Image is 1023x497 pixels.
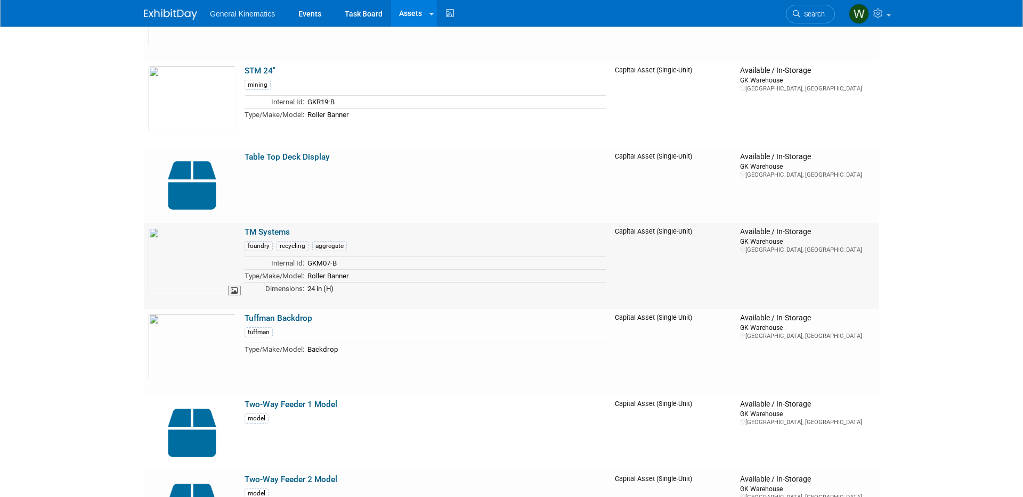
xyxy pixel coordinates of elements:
[144,9,197,20] img: ExhibitDay
[245,413,269,424] div: model
[740,162,875,171] div: GK Warehouse
[740,66,875,76] div: Available / In-Storage
[228,286,241,296] span: View Asset Image
[740,313,875,323] div: Available / In-Storage
[740,475,875,484] div: Available / In-Storage
[245,152,330,162] a: Table Top Deck Display
[740,418,875,426] div: [GEOGRAPHIC_DATA], [GEOGRAPHIC_DATA]
[849,4,869,24] img: Whitney Swanson
[740,323,875,332] div: GK Warehouse
[245,80,271,90] div: mining
[245,241,273,251] div: foundry
[245,327,273,337] div: tuffman
[304,343,606,355] td: Backdrop
[245,108,304,120] td: Type/Make/Model:
[740,152,875,162] div: Available / In-Storage
[740,85,875,93] div: [GEOGRAPHIC_DATA], [GEOGRAPHIC_DATA]
[740,409,875,418] div: GK Warehouse
[245,66,275,76] a: STM 24"
[304,269,606,282] td: Roller Banner
[611,223,736,309] td: Capital Asset (Single-Unit)
[740,171,875,179] div: [GEOGRAPHIC_DATA], [GEOGRAPHIC_DATA]
[740,400,875,409] div: Available / In-Storage
[304,96,606,109] td: GKR19-B
[210,10,275,18] span: General Kinematics
[800,10,825,18] span: Search
[245,343,304,355] td: Type/Make/Model:
[740,332,875,340] div: [GEOGRAPHIC_DATA], [GEOGRAPHIC_DATA]
[245,269,304,282] td: Type/Make/Model:
[307,285,334,293] span: 24 in (H)
[148,400,236,466] img: Capital-Asset-Icon-2.png
[611,309,736,395] td: Capital Asset (Single-Unit)
[611,62,736,148] td: Capital Asset (Single-Unit)
[304,108,606,120] td: Roller Banner
[245,282,304,294] td: Dimensions:
[245,96,304,109] td: Internal Id:
[740,227,875,237] div: Available / In-Storage
[245,313,312,323] a: Tuffman Backdrop
[312,241,347,251] div: aggregate
[148,152,236,219] img: Capital-Asset-Icon-2.png
[245,227,290,237] a: TM Systems
[740,237,875,246] div: GK Warehouse
[245,257,304,270] td: Internal Id:
[740,76,875,85] div: GK Warehouse
[786,5,835,23] a: Search
[304,257,606,270] td: GKM07-B
[611,395,736,470] td: Capital Asset (Single-Unit)
[245,400,337,409] a: Two-Way Feeder 1 Model
[277,241,308,251] div: recycling
[740,246,875,254] div: [GEOGRAPHIC_DATA], [GEOGRAPHIC_DATA]
[245,475,337,484] a: Two-Way Feeder 2 Model
[740,484,875,493] div: GK Warehouse
[611,148,736,223] td: Capital Asset (Single-Unit)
